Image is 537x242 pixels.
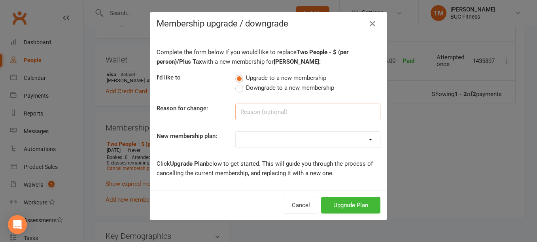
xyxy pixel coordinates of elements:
[157,159,380,178] p: Click below to get started. This will guide you through the process of cancelling the current mem...
[157,131,217,141] label: New membership plan:
[283,197,319,214] button: Cancel
[157,19,380,28] h4: Membership upgrade / downgrade
[235,104,380,120] input: Reason (optional)
[366,17,379,30] button: Close
[157,104,208,113] label: Reason for change:
[246,73,326,81] span: Upgrade to a new membership
[8,215,27,234] div: Open Intercom Messenger
[246,83,334,91] span: Downgrade to a new membership
[157,47,380,66] p: Complete the form below if you would like to replace with a new membership for
[274,58,321,65] b: [PERSON_NAME]:
[321,197,380,214] button: Upgrade Plan
[170,160,206,167] b: Upgrade Plan
[157,73,181,82] label: I'd like to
